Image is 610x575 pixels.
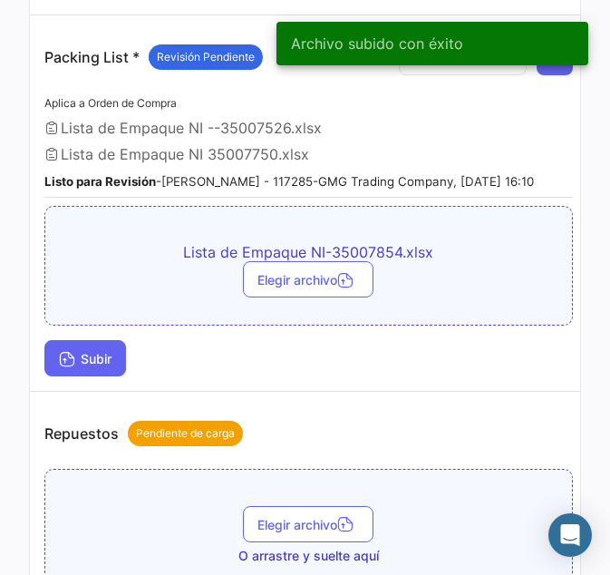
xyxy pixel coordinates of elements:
span: O arrastre y suelte aquí [238,547,379,565]
span: Elegir archivo [257,272,359,287]
span: Lista de Empaque NI --35007526.xlsx [61,119,322,137]
p: Packing List * [44,44,263,70]
span: Subir [59,351,111,366]
div: Abrir Intercom Messenger [548,513,592,557]
button: Elegir archivo [243,261,373,297]
b: Listo para Revisión [44,174,156,189]
span: Elegir archivo [257,517,359,532]
span: Lista de Empaque NI-35007854.xlsx [54,243,563,261]
small: - [PERSON_NAME] - 117285-GMG Trading Company, [DATE] 16:10 [44,174,534,189]
span: Archivo subido con éxito [291,34,463,53]
span: Aplica a Orden de Compra [44,96,177,110]
span: Revisión Pendiente [157,49,255,65]
button: Subir [44,340,126,376]
span: Pendiente de carga [136,425,235,442]
p: Repuestos [44,421,243,446]
span: Lista de Empaque NI 35007750.xlsx [61,145,309,163]
button: Elegir archivo [243,506,373,542]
